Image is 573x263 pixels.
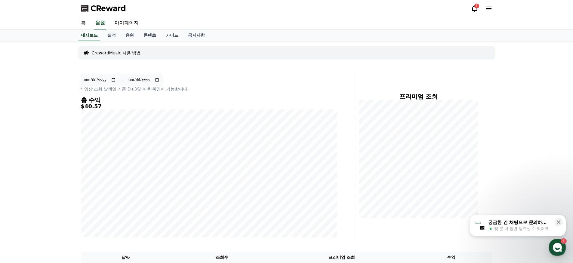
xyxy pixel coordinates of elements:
p: ~ [120,76,124,84]
a: 가이드 [161,30,183,41]
a: 실적 [103,30,121,41]
h4: 총 수익 [81,97,337,103]
a: 홈 [2,191,40,206]
th: 수익 [410,252,492,263]
a: 콘텐츠 [139,30,161,41]
a: 음원 [121,30,139,41]
div: 1 [474,4,479,8]
a: 1 [471,5,478,12]
th: 날짜 [81,252,171,263]
span: 홈 [19,200,23,204]
a: 대시보드 [79,30,100,41]
span: 설정 [93,200,100,204]
span: 1 [61,190,63,195]
a: 마이페이지 [110,17,143,29]
a: CReward [81,4,126,13]
p: * 영상 조회 발생일 기준 D+3일 이후 확인이 가능합니다. [81,86,337,92]
h4: 프리미엄 조회 [359,93,478,100]
span: 대화 [55,200,62,205]
th: 조회수 [171,252,273,263]
a: 홈 [76,17,91,29]
h5: $40.57 [81,103,337,109]
span: CReward [91,4,126,13]
a: 음원 [94,17,106,29]
th: 프리미엄 조회 [273,252,410,263]
a: 1대화 [40,191,78,206]
a: 설정 [78,191,116,206]
a: CrewardMusic 사용 방법 [92,50,141,56]
a: 공지사항 [183,30,210,41]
